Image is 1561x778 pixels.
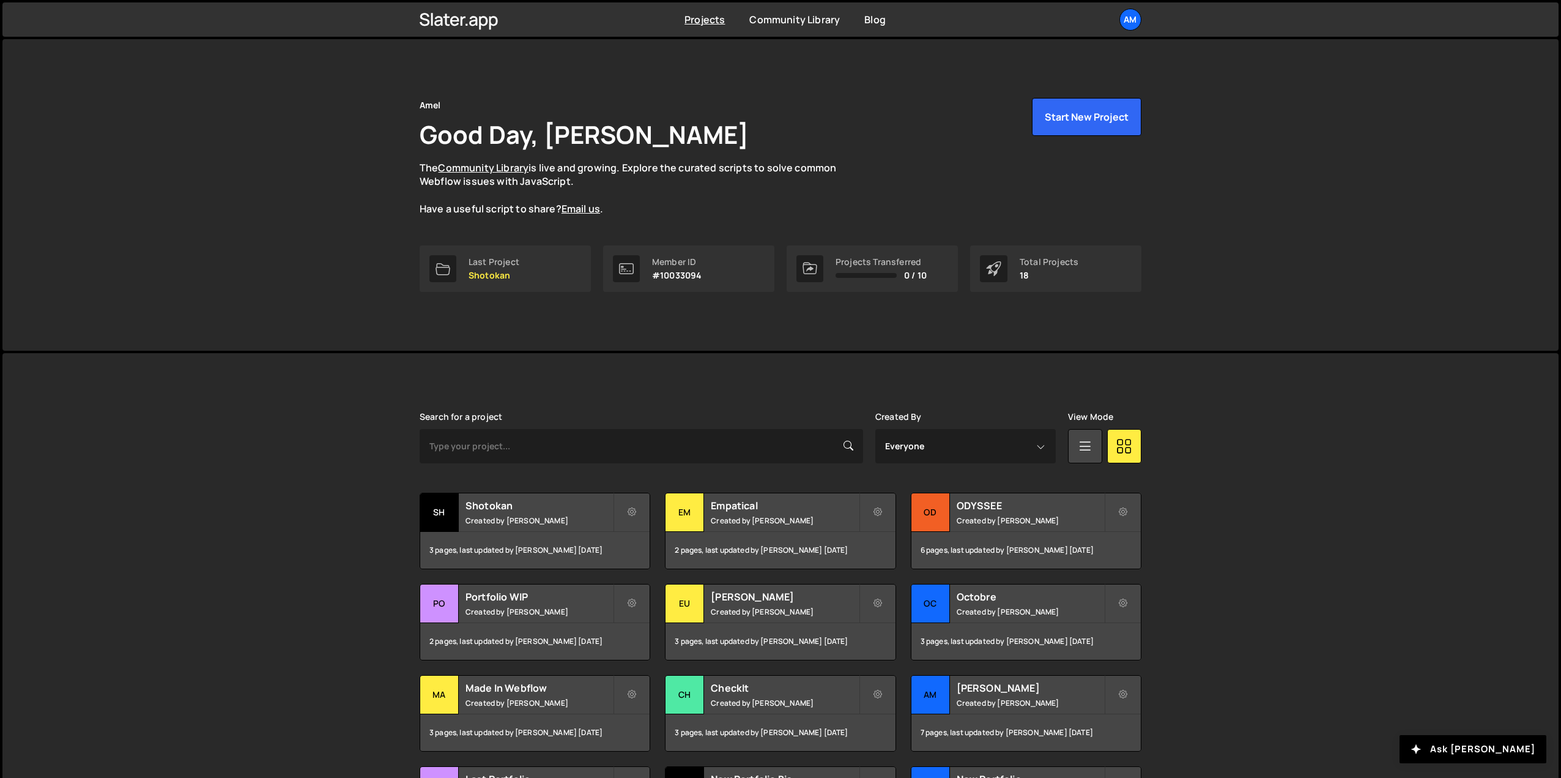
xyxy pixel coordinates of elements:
[836,257,927,267] div: Projects Transferred
[957,607,1104,617] small: Created by [PERSON_NAME]
[911,493,950,532] div: OD
[420,676,459,714] div: Ma
[749,13,840,26] a: Community Library
[666,623,895,660] div: 3 pages, last updated by [PERSON_NAME] [DATE]
[957,590,1104,604] h2: Octobre
[420,493,459,532] div: Sh
[420,623,650,660] div: 2 pages, last updated by [PERSON_NAME] [DATE]
[562,202,600,215] a: Email us
[665,675,895,752] a: Ch CheckIt Created by [PERSON_NAME] 3 pages, last updated by [PERSON_NAME] [DATE]
[711,698,858,708] small: Created by [PERSON_NAME]
[957,681,1104,695] h2: [PERSON_NAME]
[684,13,725,26] a: Projects
[420,584,650,660] a: Po Portfolio WIP Created by [PERSON_NAME] 2 pages, last updated by [PERSON_NAME] [DATE]
[666,676,704,714] div: Ch
[665,584,895,660] a: Eu [PERSON_NAME] Created by [PERSON_NAME] 3 pages, last updated by [PERSON_NAME] [DATE]
[711,590,858,604] h2: [PERSON_NAME]
[420,585,459,623] div: Po
[666,532,895,569] div: 2 pages, last updated by [PERSON_NAME] [DATE]
[420,412,502,422] label: Search for a project
[864,13,886,26] a: Blog
[438,161,528,174] a: Community Library
[420,429,863,463] input: Type your project...
[1400,735,1546,763] button: Ask [PERSON_NAME]
[420,98,441,113] div: Amel
[420,493,650,569] a: Sh Shotokan Created by [PERSON_NAME] 3 pages, last updated by [PERSON_NAME] [DATE]
[465,607,613,617] small: Created by [PERSON_NAME]
[469,257,519,267] div: Last Project
[957,698,1104,708] small: Created by [PERSON_NAME]
[465,499,613,512] h2: Shotokan
[957,499,1104,512] h2: ODYSSEE
[711,681,858,695] h2: CheckIt
[711,499,858,512] h2: Empatical
[666,493,704,532] div: Em
[911,532,1141,569] div: 6 pages, last updated by [PERSON_NAME] [DATE]
[665,493,895,569] a: Em Empatical Created by [PERSON_NAME] 2 pages, last updated by [PERSON_NAME] [DATE]
[957,515,1104,526] small: Created by [PERSON_NAME]
[911,623,1141,660] div: 3 pages, last updated by [PERSON_NAME] [DATE]
[652,271,702,280] p: #10033094
[911,676,950,714] div: Am
[911,493,1141,569] a: OD ODYSSEE Created by [PERSON_NAME] 6 pages, last updated by [PERSON_NAME] [DATE]
[911,585,950,623] div: Oc
[1020,271,1078,280] p: 18
[711,607,858,617] small: Created by [PERSON_NAME]
[666,714,895,751] div: 3 pages, last updated by [PERSON_NAME] [DATE]
[420,532,650,569] div: 3 pages, last updated by [PERSON_NAME] [DATE]
[1020,257,1078,267] div: Total Projects
[666,585,704,623] div: Eu
[465,515,613,526] small: Created by [PERSON_NAME]
[911,675,1141,752] a: Am [PERSON_NAME] Created by [PERSON_NAME] 7 pages, last updated by [PERSON_NAME] [DATE]
[875,412,922,422] label: Created By
[911,714,1141,751] div: 7 pages, last updated by [PERSON_NAME] [DATE]
[465,590,613,604] h2: Portfolio WIP
[711,515,858,526] small: Created by [PERSON_NAME]
[420,714,650,751] div: 3 pages, last updated by [PERSON_NAME] [DATE]
[904,271,927,280] span: 0 / 10
[420,245,591,292] a: Last Project Shotokan
[911,584,1141,660] a: Oc Octobre Created by [PERSON_NAME] 3 pages, last updated by [PERSON_NAME] [DATE]
[652,257,702,267] div: Member ID
[1119,9,1141,31] a: Am
[1032,98,1141,136] button: Start New Project
[420,675,650,752] a: Ma Made In Webflow Created by [PERSON_NAME] 3 pages, last updated by [PERSON_NAME] [DATE]
[420,161,860,216] p: The is live and growing. Explore the curated scripts to solve common Webflow issues with JavaScri...
[1068,412,1113,422] label: View Mode
[465,698,613,708] small: Created by [PERSON_NAME]
[469,271,519,280] p: Shotokan
[420,118,749,151] h1: Good Day, [PERSON_NAME]
[465,681,613,695] h2: Made In Webflow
